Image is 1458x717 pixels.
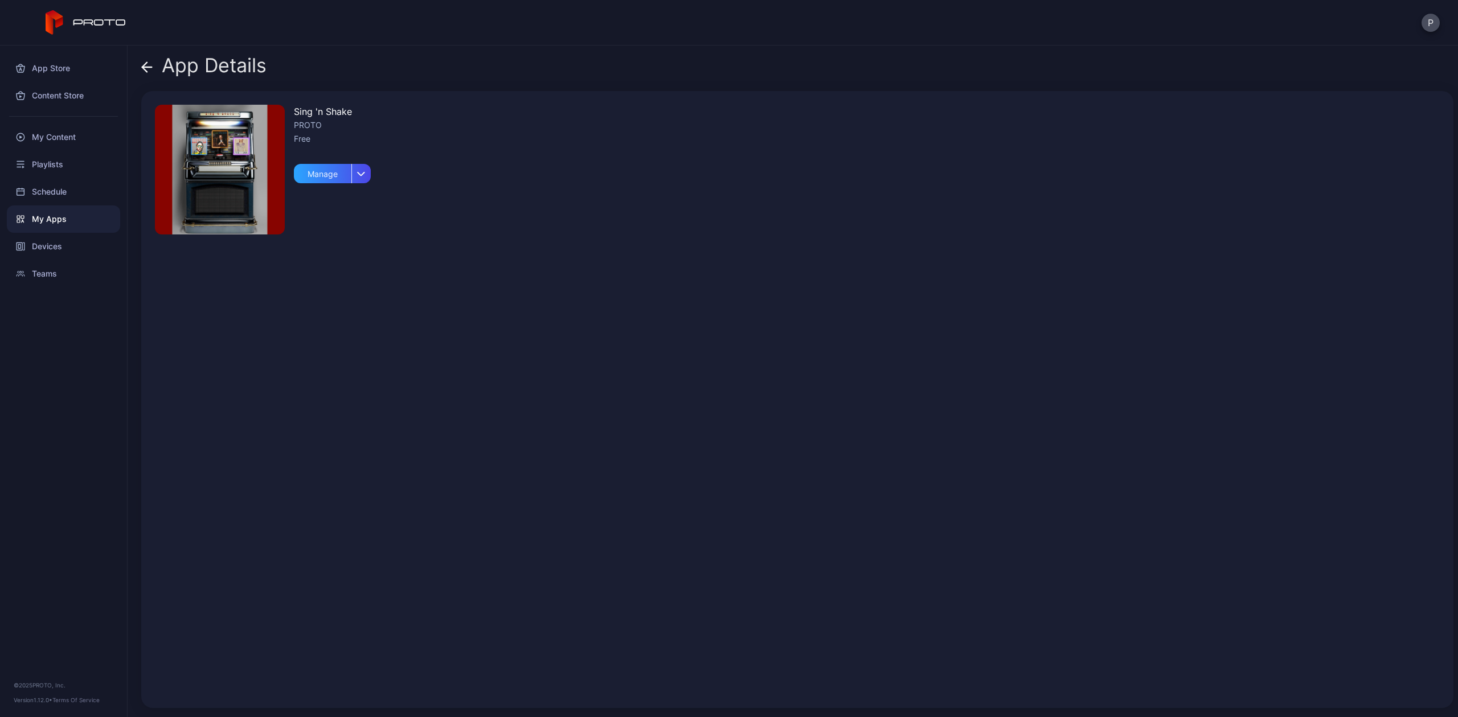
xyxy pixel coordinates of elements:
[294,164,351,183] div: Manage
[52,697,100,703] a: Terms Of Service
[141,55,267,82] div: App Details
[294,105,371,118] div: Sing 'n Shake
[1422,14,1440,32] button: P
[7,123,120,151] a: My Content
[7,55,120,82] a: App Store
[14,681,113,690] div: © 2025 PROTO, Inc.
[294,132,371,146] div: Free
[7,205,120,233] a: My Apps
[7,233,120,260] a: Devices
[14,697,52,703] span: Version 1.12.0 •
[294,118,371,132] div: PROTO
[7,260,120,287] a: Teams
[7,82,120,109] a: Content Store
[7,178,120,205] a: Schedule
[294,159,371,183] button: Manage
[7,151,120,178] a: Playlists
